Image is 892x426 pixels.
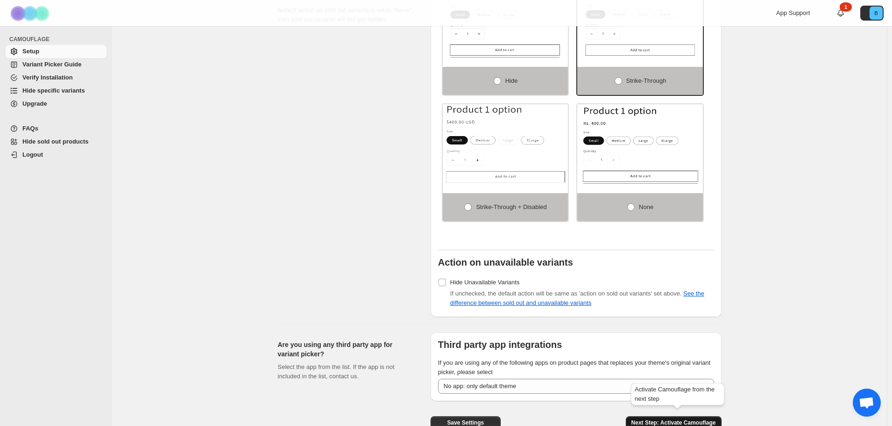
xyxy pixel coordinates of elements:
a: 1 [836,8,845,18]
span: Upgrade [22,100,47,107]
span: Logout [22,151,43,158]
a: Verify Installation [6,71,106,84]
span: Strike-through [626,77,666,84]
span: If unchecked, the default action will be same as 'action on sold out variants' set above. [450,290,704,306]
text: B [874,10,878,16]
span: App Support [776,9,810,16]
div: 1 [840,2,852,12]
button: Avatar with initials B [860,6,884,21]
b: Third party app integrations [438,339,562,350]
a: Variant Picker Guide [6,58,106,71]
a: Upgrade [6,97,106,110]
span: Hide specific variants [22,87,85,94]
a: Hide specific variants [6,84,106,97]
h2: Are you using any third party app for variant picker? [278,340,416,359]
img: Strike-through + Disabled [443,104,568,184]
span: Avatar with initials B [870,7,883,20]
span: Hide sold out products [22,138,89,145]
span: Variant Picker Guide [22,61,81,68]
a: Open chat [853,389,881,417]
a: Setup [6,45,106,58]
span: CAMOUFLAGE [9,36,107,43]
span: Hide [505,77,518,84]
span: Hide Unavailable Variants [450,279,520,286]
img: Camouflage [7,0,54,26]
span: Select the app from the list. If the app is not included in the list, contact us. [278,363,395,380]
a: Logout [6,148,106,161]
span: FAQs [22,125,38,132]
span: Verify Installation [22,74,73,81]
a: FAQs [6,122,106,135]
a: Hide sold out products [6,135,106,148]
b: Action on unavailable variants [438,257,573,267]
span: If you are using any of the following apps on product pages that replaces your theme's original v... [438,359,711,375]
img: None [577,104,703,184]
span: None [639,203,653,210]
span: Setup [22,48,39,55]
span: Strike-through + Disabled [476,203,546,210]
